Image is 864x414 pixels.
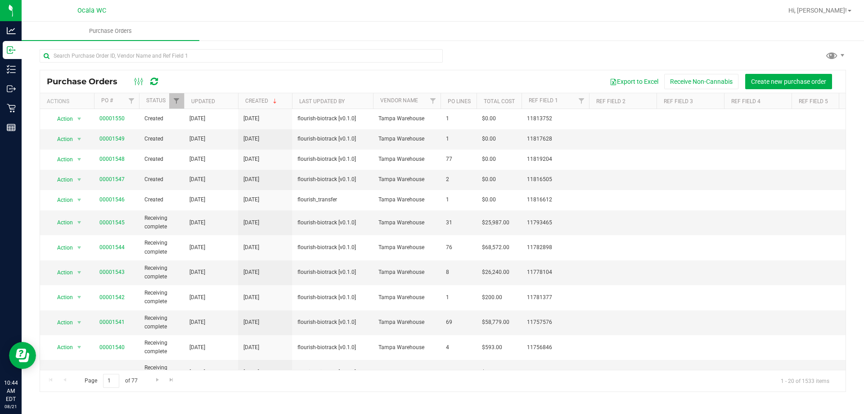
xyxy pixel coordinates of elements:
[527,293,584,302] span: 11781377
[446,175,471,184] span: 2
[664,98,693,105] a: Ref Field 3
[49,153,73,166] span: Action
[378,135,435,143] span: Tampa Warehouse
[243,293,259,302] span: [DATE]
[7,45,16,55] inline-svg: Inbound
[189,135,205,143] span: [DATE]
[77,374,145,388] span: Page of 77
[297,135,368,143] span: flourish-biotrack [v0.1.0]
[482,343,502,352] span: $593.00
[482,175,496,184] span: $0.00
[146,97,166,104] a: Status
[151,374,164,386] a: Go to the next page
[101,97,113,104] a: PO #
[144,155,179,164] span: Created
[297,293,368,302] span: flourish-biotrack [v0.1.0]
[74,173,85,186] span: select
[49,291,73,304] span: Action
[380,97,418,104] a: Vendor Name
[189,318,205,327] span: [DATE]
[527,196,584,204] span: 11816612
[189,175,205,184] span: [DATE]
[243,368,259,377] span: [DATE]
[191,98,215,105] a: Updated
[99,196,125,203] a: 00001546
[49,316,73,329] span: Action
[482,368,509,377] span: $41,527.00
[47,77,126,86] span: Purchase Orders
[74,194,85,206] span: select
[99,319,125,325] a: 00001541
[527,155,584,164] span: 11819204
[297,155,368,164] span: flourish-biotrack [v0.1.0]
[74,241,85,254] span: select
[484,98,515,105] a: Total Cost
[243,343,259,352] span: [DATE]
[144,196,179,204] span: Created
[99,115,125,122] a: 00001550
[446,135,471,143] span: 1
[49,266,73,279] span: Action
[74,153,85,166] span: select
[189,218,205,227] span: [DATE]
[103,374,119,388] input: 1
[49,133,73,146] span: Action
[527,114,584,123] span: 11813752
[448,98,471,105] a: PO Lines
[189,343,205,352] span: [DATE]
[378,243,435,252] span: Tampa Warehouse
[4,403,18,410] p: 08/21
[788,7,847,14] span: Hi, [PERSON_NAME]!
[297,196,368,204] span: flourish_transfer
[378,368,435,377] span: Tampa Warehouse
[49,173,73,186] span: Action
[378,196,435,204] span: Tampa Warehouse
[77,7,106,14] span: Ocala WC
[144,364,179,381] span: Receiving complete
[596,98,625,105] a: Ref Field 2
[527,175,584,184] span: 11816505
[774,374,837,387] span: 1 - 20 of 1533 items
[297,343,368,352] span: flourish-biotrack [v0.1.0]
[49,194,73,206] span: Action
[751,78,826,85] span: Create new purchase order
[74,216,85,229] span: select
[297,268,368,277] span: flourish-biotrack [v0.1.0]
[7,65,16,74] inline-svg: Inventory
[243,268,259,277] span: [DATE]
[49,113,73,125] span: Action
[378,318,435,327] span: Tampa Warehouse
[529,97,558,104] a: Ref Field 1
[77,27,144,35] span: Purchase Orders
[99,136,125,142] a: 00001549
[7,26,16,35] inline-svg: Analytics
[243,196,259,204] span: [DATE]
[527,343,584,352] span: 11756846
[74,366,85,379] span: select
[169,93,184,109] a: Filter
[482,135,496,143] span: $0.00
[446,218,471,227] span: 31
[9,342,36,369] iframe: Resource center
[574,93,589,109] a: Filter
[799,98,828,105] a: Ref Field 5
[446,368,471,377] span: 45
[482,114,496,123] span: $0.00
[446,196,471,204] span: 1
[446,293,471,302] span: 1
[189,196,205,204] span: [DATE]
[49,241,73,254] span: Action
[446,318,471,327] span: 69
[243,135,259,143] span: [DATE]
[243,318,259,327] span: [DATE]
[74,316,85,329] span: select
[446,243,471,252] span: 76
[124,93,139,109] a: Filter
[297,175,368,184] span: flourish-biotrack [v0.1.0]
[378,175,435,184] span: Tampa Warehouse
[243,175,259,184] span: [DATE]
[144,114,179,123] span: Created
[527,135,584,143] span: 11817628
[74,266,85,279] span: select
[446,155,471,164] span: 77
